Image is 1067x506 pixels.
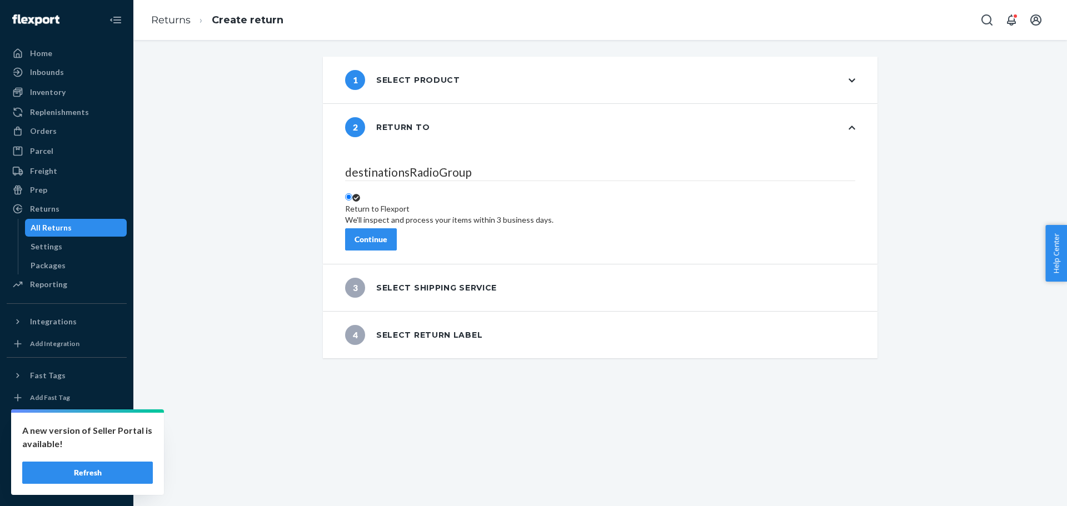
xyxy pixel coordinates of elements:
legend: destinationsRadioGroup [345,164,855,181]
div: All Returns [31,222,72,233]
div: We'll inspect and process your items within 3 business days. [345,214,554,226]
button: Open account menu [1025,9,1047,31]
div: Add Integration [30,339,79,348]
a: Prep [7,181,127,199]
a: Freight [7,162,127,180]
div: Replenishments [30,107,89,118]
button: Refresh [22,462,153,484]
a: Settings [7,418,127,436]
div: Reporting [30,279,67,290]
div: Home [30,48,52,59]
div: Settings [31,241,62,252]
button: Open Search Box [976,9,998,31]
div: Integrations [30,316,77,327]
a: Add Integration [7,335,127,353]
div: Prep [30,184,47,196]
button: Continue [345,228,397,251]
button: Give Feedback [7,475,127,493]
a: Reporting [7,275,127,293]
a: Create return [212,14,283,26]
a: Parcel [7,142,127,160]
a: Replenishments [7,103,127,121]
p: A new version of Seller Portal is available! [22,424,153,450]
button: Close Navigation [104,9,127,31]
a: All Returns [25,219,127,237]
a: Talk to Support [7,437,127,455]
span: 2 [345,117,365,137]
div: Select return label [345,325,482,345]
div: Add Fast Tag [30,393,70,402]
div: Freight [30,166,57,177]
button: Help Center [1045,225,1067,282]
div: Orders [30,126,57,137]
div: Inbounds [30,67,64,78]
button: Fast Tags [7,367,127,384]
input: Return to FlexportWe'll inspect and process your items within 3 business days. [345,193,352,201]
a: Add Fast Tag [7,389,127,407]
a: Packages [25,257,127,274]
a: Orders [7,122,127,140]
span: 4 [345,325,365,345]
div: Return to [345,117,430,137]
div: Packages [31,260,66,271]
button: Open notifications [1000,9,1023,31]
a: Inbounds [7,63,127,81]
a: Returns [151,14,191,26]
div: Return to Flexport [345,203,554,214]
span: 1 [345,70,365,90]
span: 3 [345,278,365,298]
a: Home [7,44,127,62]
div: Returns [30,203,59,214]
div: Fast Tags [30,370,66,381]
a: Settings [25,238,127,255]
a: Returns [7,200,127,218]
div: Select shipping service [345,278,497,298]
ol: breadcrumbs [142,4,292,37]
div: Select product [345,70,460,90]
a: Inventory [7,83,127,101]
div: Inventory [30,87,66,98]
button: Integrations [7,313,127,330]
a: Help Center [7,456,127,474]
img: Flexport logo [12,14,59,26]
div: Continue [355,234,387,245]
div: Parcel [30,146,53,157]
